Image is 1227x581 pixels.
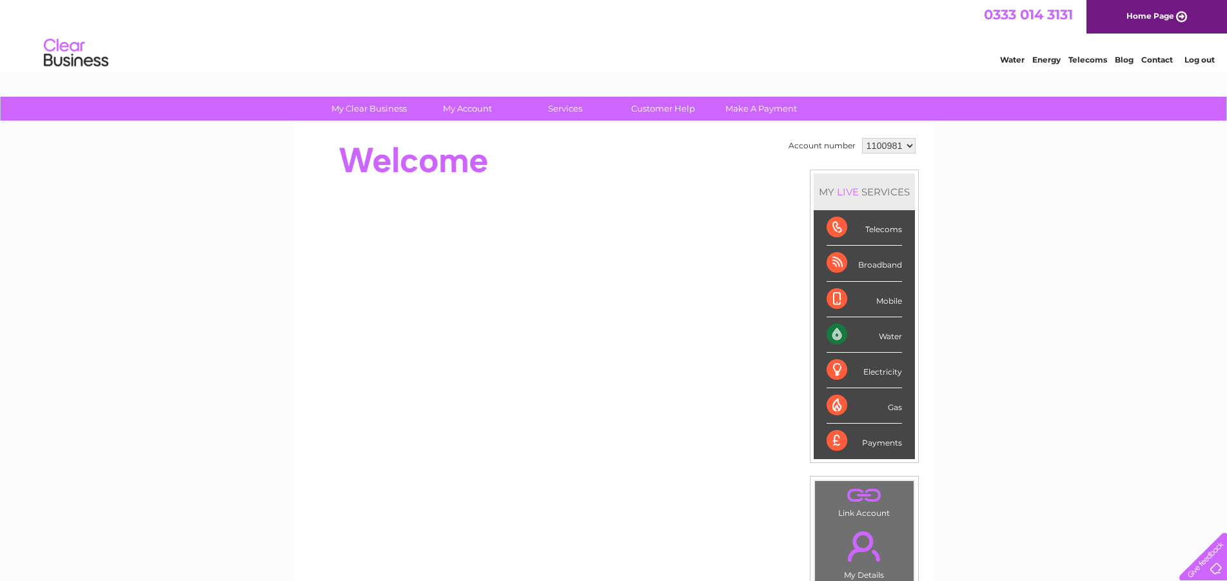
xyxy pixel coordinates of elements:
td: Link Account [814,480,914,521]
a: My Clear Business [316,97,422,121]
div: Broadband [827,246,902,281]
a: . [818,524,910,569]
a: Make A Payment [708,97,814,121]
div: Clear Business is a trading name of Verastar Limited (registered in [GEOGRAPHIC_DATA] No. 3667643... [309,7,919,63]
a: Contact [1141,55,1173,64]
a: Blog [1115,55,1134,64]
a: Water [1000,55,1025,64]
div: Water [827,317,902,353]
div: MY SERVICES [814,173,915,210]
td: Account number [785,135,859,157]
a: Services [512,97,618,121]
a: My Account [414,97,520,121]
div: Gas [827,388,902,424]
img: logo.png [43,34,109,73]
a: Log out [1184,55,1215,64]
div: LIVE [834,186,861,198]
a: Telecoms [1068,55,1107,64]
a: Customer Help [610,97,716,121]
a: . [818,484,910,507]
a: Energy [1032,55,1061,64]
a: 0333 014 3131 [984,6,1073,23]
div: Mobile [827,282,902,317]
div: Telecoms [827,210,902,246]
div: Payments [827,424,902,458]
div: Electricity [827,353,902,388]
